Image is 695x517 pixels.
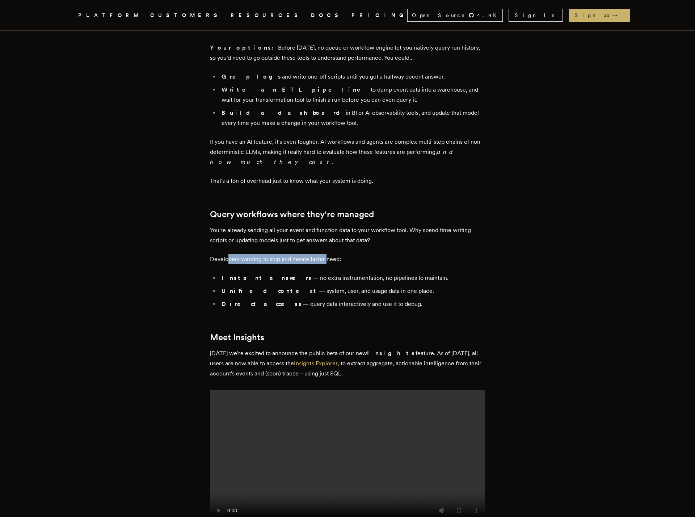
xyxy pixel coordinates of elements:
[222,86,371,93] strong: Write an ETL pipeline
[569,9,630,22] a: Sign up
[210,44,278,51] strong: Your options:
[210,348,485,379] p: [DATE] we're excited to announce the public beta of our new feature. As of [DATE], all users are ...
[150,11,222,20] a: CUSTOMERS
[219,273,485,283] li: — no extra instrumentation, no pipelines to maintain.
[222,274,312,281] strong: Instant answers
[477,12,501,19] span: 4.9 K
[351,11,407,20] a: PRICING
[210,137,485,167] p: If you have an AI feature, it's even tougher. AI workflows and agents are complex multi-step chai...
[222,109,346,116] strong: Build a dashboard
[311,11,343,20] a: DOCS
[210,209,485,219] h2: Query workflows where they're managed
[222,287,319,294] strong: Unified context
[210,225,485,245] p: You're already sending all your event and function data to your workflow tool. Why spend time wri...
[219,299,485,309] li: — query data interactively and use it to debug.
[219,85,485,105] li: to dump event data into a warehouse, and wait for your transformation tool to finish a run before...
[219,108,485,128] li: in BI or AI observability tools, and update that model every time you make a change in your workf...
[222,300,303,307] strong: Direct access
[219,286,485,296] li: — system, user, and usage data in one place.
[210,332,485,342] h2: Meet Insights
[509,9,563,22] a: Sign In
[210,254,485,264] p: Developers wanting to ship and iterate faster need:
[219,72,485,82] li: and write one-off scripts until you get a halfway decent answer.
[210,43,485,63] p: Before [DATE], no queue or workflow engine let you natively query run history, so you'd need to g...
[231,11,302,20] button: RESOURCES
[222,73,282,80] strong: Grep logs
[78,11,142,20] button: PLATFORM
[210,176,485,186] p: That's a ton of overhead just to know what your system is doing.
[612,12,624,19] span: →
[367,350,416,357] strong: Insights
[294,360,338,367] a: Insights Explorer
[412,12,466,19] span: Open Source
